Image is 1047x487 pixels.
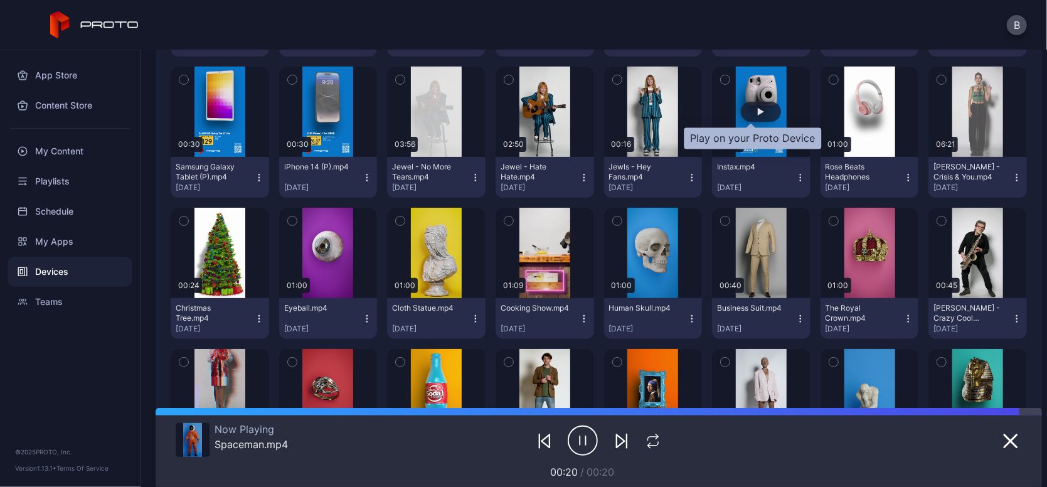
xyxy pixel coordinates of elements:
div: Cooking Show.mp4 [501,303,570,313]
div: [DATE] [717,183,795,193]
a: Teams [8,287,132,317]
button: Rose Beats Headphones[DATE] [821,157,919,198]
div: [DATE] [501,183,579,193]
div: [DATE] [717,324,795,334]
div: The Royal Crown.mp4 [826,303,895,323]
div: [DATE] [826,183,904,193]
button: Instax.mp4[DATE] [712,157,810,198]
button: Jewel - Hate Hate.mp4[DATE] [496,157,594,198]
button: Human Skull.mp4[DATE] [604,298,703,339]
div: Jewel - Hate Hate.mp4 [501,162,570,182]
a: Terms Of Service [56,464,109,472]
a: App Store [8,60,132,90]
div: [DATE] [392,324,470,334]
div: Isabel Dumaa - Crisis & You.mp4 [933,162,1002,182]
button: Jewel - No More Tears.mp4[DATE] [387,157,486,198]
div: [DATE] [609,324,688,334]
div: Jewel - No More Tears.mp4 [392,162,461,182]
span: Version 1.13.1 • [15,464,56,472]
span: 00:20 [550,466,578,478]
div: [DATE] [501,324,579,334]
a: My Apps [8,227,132,257]
div: [DATE] [176,324,254,334]
a: Schedule [8,196,132,227]
div: Jewls - Hey Fans.mp4 [609,162,678,182]
button: [PERSON_NAME] - Crazy Cool Technology.mp4[DATE] [928,298,1027,339]
div: Rose Beats Headphones [826,162,895,182]
div: Christmas Tree.mp4 [176,303,245,323]
div: Scott Page - Crazy Cool Technology.mp4 [933,303,1002,323]
div: [DATE] [609,183,688,193]
div: Samsung Galaxy Tablet (P).mp4 [176,162,245,182]
button: [PERSON_NAME] - Crisis & You.mp4[DATE] [928,157,1027,198]
div: Business Suit.mp4 [717,303,786,313]
a: My Content [8,136,132,166]
button: Samsung Galaxy Tablet (P).mp4[DATE] [171,157,269,198]
div: [DATE] [933,324,1012,334]
div: [DATE] [284,183,363,193]
div: [DATE] [933,183,1012,193]
div: Now Playing [215,423,288,436]
button: B [1007,15,1027,35]
div: Spaceman.mp4 [215,438,288,451]
div: [DATE] [176,183,254,193]
a: Playlists [8,166,132,196]
div: Instax.mp4 [717,162,786,172]
a: Devices [8,257,132,287]
button: Eyeball.mp4[DATE] [279,298,378,339]
div: Eyeball.mp4 [284,303,353,313]
div: Human Skull.mp4 [609,303,678,313]
div: [DATE] [826,324,904,334]
button: Cloth Statue.mp4[DATE] [387,298,486,339]
div: Play on your Proto Device [684,128,822,149]
div: iPhone 14 (P).mp4 [284,162,353,172]
button: The Royal Crown.mp4[DATE] [821,298,919,339]
div: [DATE] [284,324,363,334]
span: / [580,466,584,478]
button: iPhone 14 (P).mp4[DATE] [279,157,378,198]
div: Cloth Statue.mp4 [392,303,461,313]
button: Cooking Show.mp4[DATE] [496,298,594,339]
button: Jewls - Hey Fans.mp4[DATE] [604,157,703,198]
span: 00:20 [587,466,614,478]
button: Business Suit.mp4[DATE] [712,298,810,339]
button: Christmas Tree.mp4[DATE] [171,298,269,339]
a: Content Store [8,90,132,120]
div: [DATE] [392,183,470,193]
div: © 2025 PROTO, Inc. [15,447,125,457]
